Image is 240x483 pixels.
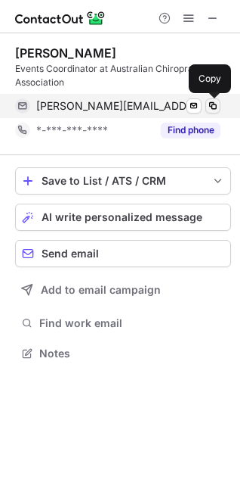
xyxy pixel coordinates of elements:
[15,276,231,304] button: Add to email campaign
[15,240,231,267] button: Send email
[39,316,225,330] span: Find work email
[15,9,106,27] img: ContactOut v5.3.10
[42,175,205,187] div: Save to List / ATS / CRM
[15,343,231,364] button: Notes
[15,313,231,334] button: Find work email
[15,45,116,61] div: [PERSON_NAME]
[42,211,202,223] span: AI write personalized message
[39,347,225,360] span: Notes
[15,204,231,231] button: AI write personalized message
[42,248,99,260] span: Send email
[41,284,161,296] span: Add to email campaign
[15,62,231,89] div: Events Coordinator at Australian Chiropractors Association
[161,123,220,138] button: Reveal Button
[36,99,204,113] span: [PERSON_NAME][EMAIL_ADDRESS][DOMAIN_NAME]
[15,167,231,195] button: save-profile-one-click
